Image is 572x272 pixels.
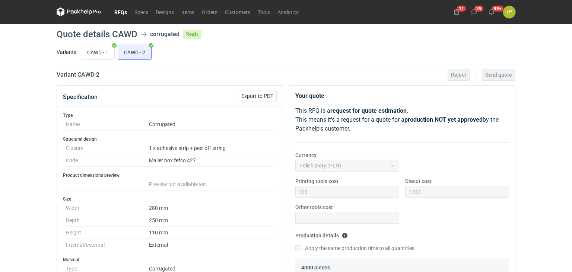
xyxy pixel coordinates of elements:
[405,177,432,185] label: Diecut cost
[63,196,277,202] h3: Size
[482,69,515,81] button: Send quote
[485,72,512,77] span: Send quote
[149,227,274,239] dd: 110 mm
[66,118,149,131] dt: Name
[503,6,515,18] div: Łukasz Postawa
[66,142,149,154] dt: Closure
[295,177,339,185] label: Printing tools cost
[149,118,274,131] dd: Corrugated
[57,70,99,79] h2: Variant CAWD - 2
[63,136,277,142] h3: Structural design
[221,7,254,16] a: Customers
[198,7,221,16] a: Orders
[503,6,515,18] button: ŁP
[150,30,179,39] div: corrugated
[63,172,277,178] h3: Product dimensions preview
[57,30,137,39] h1: Quote details CAWD
[111,7,131,16] a: RFQs
[63,88,98,106] button: Specification
[66,239,149,251] dt: Internal/external
[63,257,277,263] h3: Material
[131,7,152,16] a: Specs
[274,7,302,16] a: Analytics
[178,7,198,16] a: Items
[183,30,201,39] span: Ready
[149,239,274,251] dd: External
[149,181,207,187] span: Preview not available yet.
[118,45,152,60] label: CAWD - 2
[404,116,483,123] strong: production NOT yet approved
[149,202,274,214] dd: 280 mm
[295,151,317,159] label: Currency
[152,7,178,16] a: Designs
[295,230,348,239] legend: Production details
[66,154,149,167] dt: Code
[149,214,274,227] dd: 250 mm
[295,106,509,133] p: This RFQ is a . This means it's a request for a quote for a by the Packhelp's customer.
[81,45,115,60] label: CAWD - 1
[295,204,333,211] label: Other tools cost
[57,7,101,16] svg: Packhelp Pro
[149,142,274,154] dd: 1 x adhesive strip + peel off string
[468,6,480,18] button: 29
[238,90,277,102] button: Export to PDF
[63,112,277,118] h3: Type
[451,72,466,77] span: Reject
[66,214,149,227] dt: Depth
[149,154,274,167] dd: Mailer box fefco 427
[66,227,149,239] dt: Height
[486,6,498,18] button: 99+
[295,244,414,252] label: Apply the same production time to all quantities
[330,107,407,114] strong: request for quote estimation
[301,262,330,271] legend: 4000 pieces
[66,202,149,214] dt: Width
[57,48,77,56] label: Variants:
[241,93,273,99] span: Export to PDF
[295,92,324,99] strong: Your quote
[448,69,470,81] button: Reject
[451,6,463,18] button: 11
[254,7,274,16] a: Tools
